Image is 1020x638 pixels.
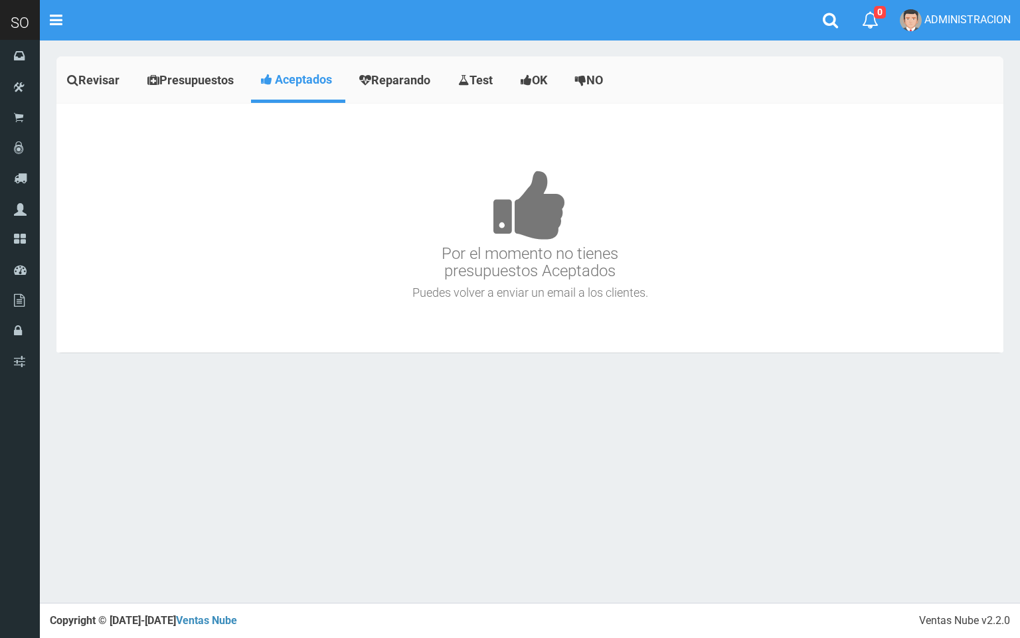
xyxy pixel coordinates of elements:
strong: Copyright © [DATE]-[DATE] [50,614,237,627]
a: Presupuestos [137,60,248,101]
span: NO [586,73,603,87]
a: Test [448,60,507,101]
a: Reparando [349,60,444,101]
span: OK [532,73,547,87]
span: Aceptados [275,72,332,86]
h4: Puedes volver a enviar un email a los clientes. [60,286,1000,299]
a: OK [510,60,561,101]
span: ADMINISTRACION [924,13,1011,26]
span: Test [469,73,493,87]
a: Ventas Nube [176,614,237,627]
a: NO [564,60,617,101]
h3: Por el momento no tienes presupuestos Aceptados [60,130,1000,280]
a: Aceptados [251,60,345,100]
div: Ventas Nube v2.2.0 [919,613,1010,629]
span: 0 [874,6,886,19]
span: Revisar [78,73,120,87]
a: Revisar [56,60,133,101]
span: Reparando [371,73,430,87]
img: User Image [900,9,922,31]
span: Presupuestos [159,73,234,87]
